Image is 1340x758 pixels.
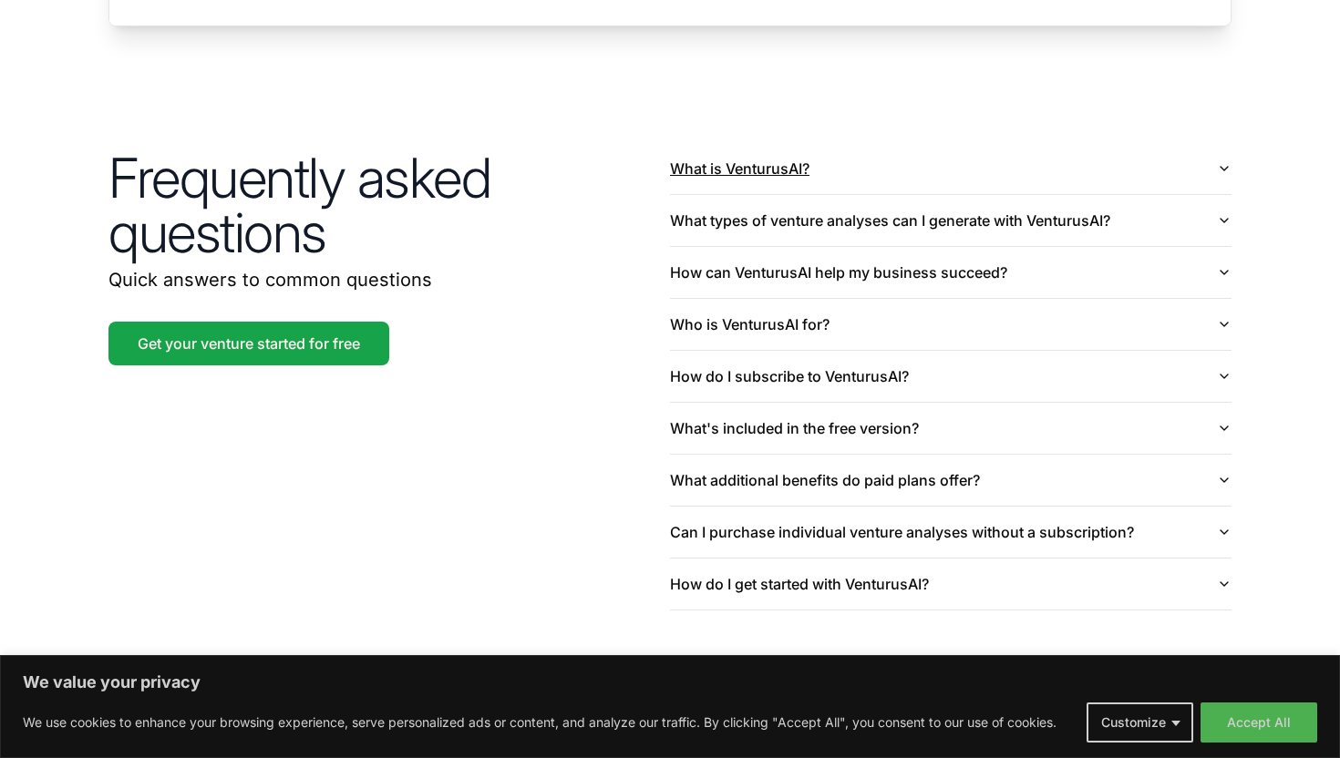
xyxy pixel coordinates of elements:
button: What additional benefits do paid plans offer? [670,455,1232,506]
button: Can I purchase individual venture analyses without a subscription? [670,507,1232,558]
button: How can VenturusAI help my business succeed? [670,247,1232,298]
button: What types of venture analyses can I generate with VenturusAI? [670,195,1232,246]
p: We use cookies to enhance your browsing experience, serve personalized ads or content, and analyz... [23,712,1057,733]
button: Customize [1087,702,1193,743]
button: What's included in the free version? [670,403,1232,454]
h2: Frequently asked questions [108,150,670,260]
button: How do I subscribe to VenturusAI? [670,351,1232,402]
a: Get your venture started for free [108,322,389,365]
button: Who is VenturusAI for? [670,299,1232,350]
button: Accept All [1201,702,1317,743]
p: Quick answers to common questions [108,267,670,292]
p: We value your privacy [23,671,1317,693]
button: How do I get started with VenturusAI? [670,558,1232,609]
button: What is VenturusAI? [670,143,1232,194]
